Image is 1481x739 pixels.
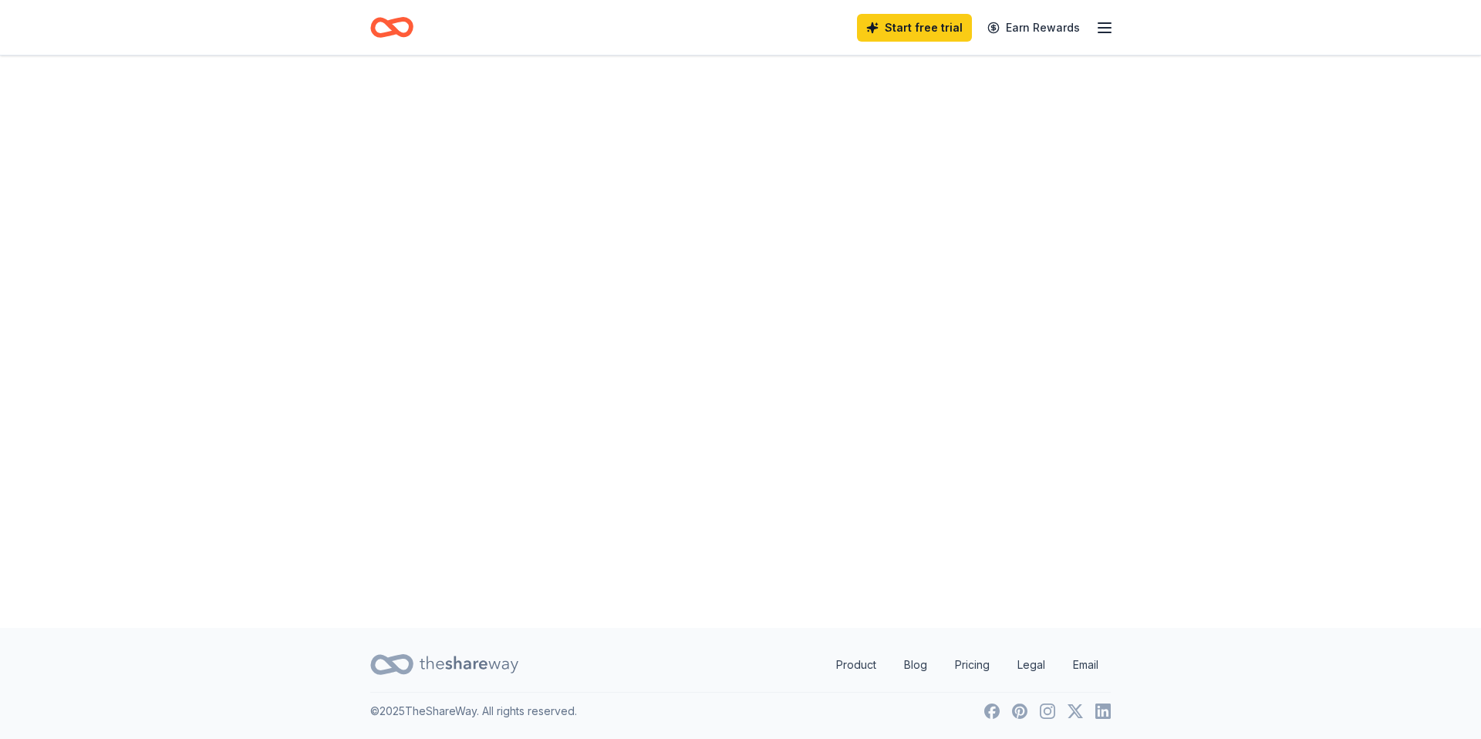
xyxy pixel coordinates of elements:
a: Email [1061,650,1111,680]
a: Home [370,9,413,46]
p: © 2025 TheShareWay. All rights reserved. [370,702,577,720]
a: Legal [1005,650,1058,680]
a: Start free trial [857,14,972,42]
a: Product [824,650,889,680]
a: Blog [892,650,940,680]
a: Earn Rewards [978,14,1089,42]
a: Pricing [943,650,1002,680]
nav: quick links [824,650,1111,680]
